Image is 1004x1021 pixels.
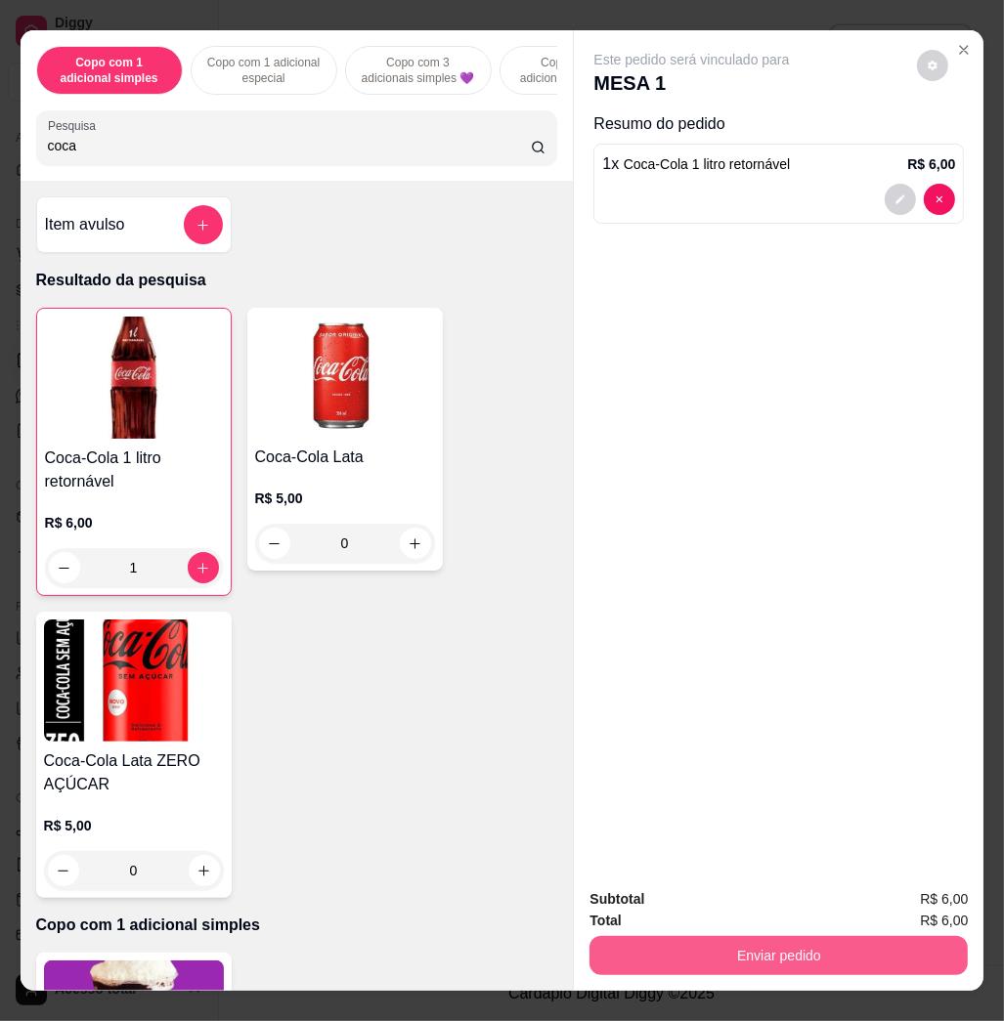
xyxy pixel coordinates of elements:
[400,528,431,559] button: increase-product-quantity
[48,855,79,886] button: decrease-product-quantity
[36,914,558,937] p: Copo com 1 adicional simples
[207,55,321,86] p: Copo com 1 adicional especial
[589,936,968,975] button: Enviar pedido
[917,50,948,81] button: decrease-product-quantity
[44,816,224,835] p: R$ 5,00
[184,205,223,244] button: add-separate-item
[255,316,435,438] img: product-image
[516,55,630,86] p: Copo com 2 adicionais simples e 1 especial💜
[188,552,219,583] button: increase-product-quantity
[920,910,968,931] span: R$ 6,00
[36,269,558,292] p: Resultado da pesquisa
[589,913,621,928] strong: Total
[45,513,223,532] p: R$ 6,00
[593,69,789,97] p: MESA 1
[885,184,916,215] button: decrease-product-quantity
[255,489,435,508] p: R$ 5,00
[48,136,531,155] input: Pesquisa
[593,112,964,136] p: Resumo do pedido
[907,154,955,174] p: R$ 6,00
[362,55,475,86] p: Copo com 3 adicionais simples 💜
[593,50,789,69] p: Este pedido será vinculado para
[589,891,644,907] strong: Subtotal
[255,446,435,469] h4: Coca-Cola Lata
[924,184,955,215] button: decrease-product-quantity
[624,156,790,172] span: Coca-Cola 1 litro retornável
[53,55,166,86] p: Copo com 1 adicional simples
[45,447,223,493] h4: Coca-Cola 1 litro retornável
[49,552,80,583] button: decrease-product-quantity
[44,749,224,796] h4: Coca-Cola Lata ZERO AÇÚCAR
[45,317,223,439] img: product-image
[48,117,103,134] label: Pesquisa
[259,528,290,559] button: decrease-product-quantity
[44,619,224,742] img: product-image
[189,855,220,886] button: increase-product-quantity
[920,888,968,910] span: R$ 6,00
[45,213,125,236] h4: Item avulso
[948,34,980,65] button: Close
[602,152,790,176] p: 1 x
